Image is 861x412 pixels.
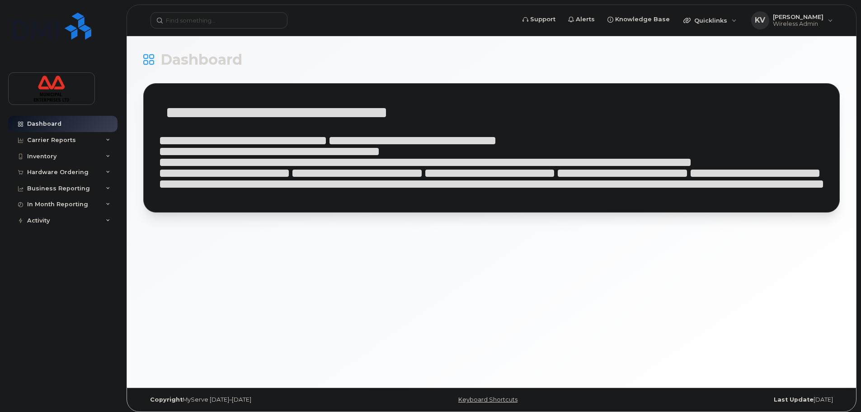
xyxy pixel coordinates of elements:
[150,396,183,403] strong: Copyright
[458,396,518,403] a: Keyboard Shortcuts
[143,396,376,403] div: MyServe [DATE]–[DATE]
[160,53,242,66] span: Dashboard
[774,396,814,403] strong: Last Update
[607,396,840,403] div: [DATE]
